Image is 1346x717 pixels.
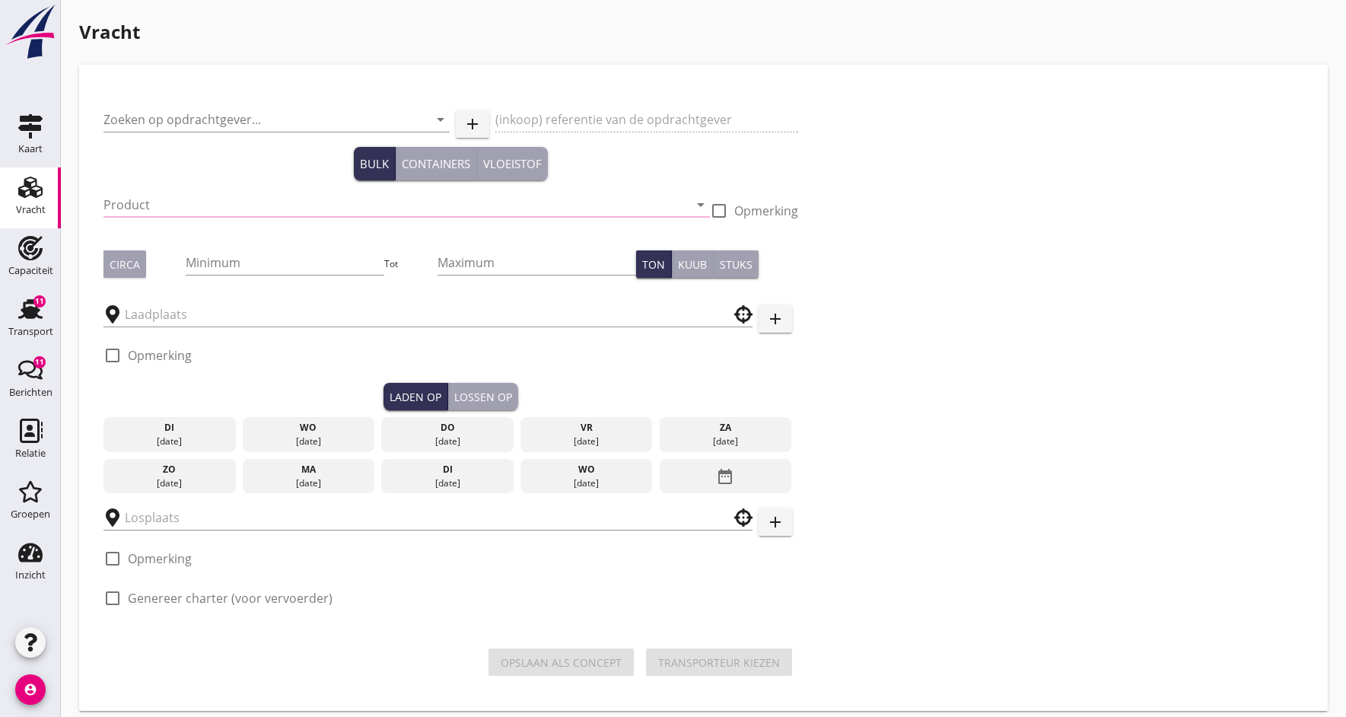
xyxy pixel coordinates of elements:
[18,144,43,154] div: Kaart
[11,509,50,519] div: Groepen
[103,107,407,132] input: Zoeken op opdrachtgever...
[354,147,396,180] button: Bulk
[79,18,1328,46] h1: Vracht
[15,448,46,458] div: Relatie
[663,421,788,435] div: za
[186,250,383,275] input: Minimum
[8,327,53,336] div: Transport
[385,476,510,490] div: [DATE]
[766,513,784,531] i: add
[524,421,649,435] div: vr
[720,257,753,272] div: Stuks
[125,302,710,327] input: Laadplaats
[402,155,470,173] div: Containers
[360,155,389,173] div: Bulk
[692,196,710,214] i: arrow_drop_down
[678,257,707,272] div: Kuub
[107,421,232,435] div: di
[128,591,333,606] label: Genereer charter (voor vervoerder)
[477,147,548,180] button: Vloeistof
[396,147,477,180] button: Containers
[766,310,784,328] i: add
[33,356,46,368] div: 11
[246,421,371,435] div: wo
[672,250,714,278] button: Kuub
[714,250,759,278] button: Stuks
[663,435,788,448] div: [DATE]
[107,476,232,490] div: [DATE]
[636,250,672,278] button: Ton
[103,250,146,278] button: Circa
[448,383,518,410] button: Lossen op
[246,476,371,490] div: [DATE]
[524,463,649,476] div: wo
[107,463,232,476] div: zo
[3,4,58,60] img: logo-small.a267ee39.svg
[110,257,140,272] div: Circa
[246,435,371,448] div: [DATE]
[128,348,192,363] label: Opmerking
[33,295,46,308] div: 11
[385,421,510,435] div: do
[15,570,46,580] div: Inzicht
[385,435,510,448] div: [DATE]
[454,389,512,405] div: Lossen op
[128,551,192,566] label: Opmerking
[431,110,450,129] i: arrow_drop_down
[463,115,482,133] i: add
[642,257,665,272] div: Ton
[103,193,689,217] input: Product
[125,505,710,530] input: Losplaats
[734,203,798,218] label: Opmerking
[8,266,53,276] div: Capaciteit
[390,389,441,405] div: Laden op
[15,674,46,705] i: account_circle
[384,257,438,271] div: Tot
[483,155,542,173] div: Vloeistof
[383,383,448,410] button: Laden op
[246,463,371,476] div: ma
[524,476,649,490] div: [DATE]
[716,463,734,490] i: date_range
[385,463,510,476] div: di
[107,435,232,448] div: [DATE]
[524,435,649,448] div: [DATE]
[438,250,635,275] input: Maximum
[16,205,46,215] div: Vracht
[9,387,53,397] div: Berichten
